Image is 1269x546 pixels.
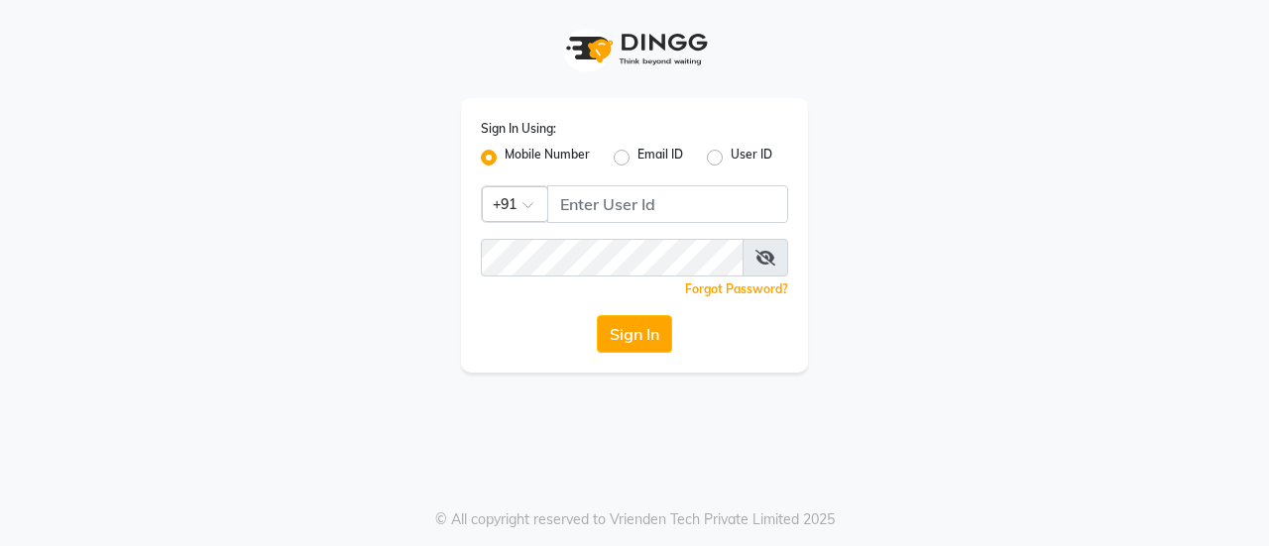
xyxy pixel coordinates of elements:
input: Username [481,239,744,276]
button: Sign In [597,315,672,353]
img: logo1.svg [555,20,714,78]
label: Sign In Using: [481,120,556,138]
a: Forgot Password? [685,281,788,296]
label: Email ID [637,146,683,169]
label: User ID [731,146,772,169]
input: Username [547,185,788,223]
label: Mobile Number [505,146,590,169]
